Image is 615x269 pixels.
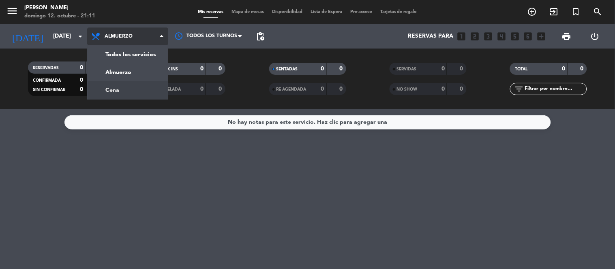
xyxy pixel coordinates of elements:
[80,77,83,83] strong: 0
[339,66,344,72] strong: 0
[80,65,83,70] strong: 0
[496,31,507,42] i: looks_4
[24,4,95,12] div: [PERSON_NAME]
[200,66,204,72] strong: 0
[408,33,453,40] span: Reservas para
[321,86,324,92] strong: 0
[536,31,547,42] i: add_box
[527,7,537,17] i: add_circle_outline
[581,24,609,49] div: LOG OUT
[276,67,298,71] span: SENTADAS
[456,31,467,42] i: looks_one
[200,86,204,92] strong: 0
[460,66,465,72] strong: 0
[562,66,566,72] strong: 0
[306,10,346,14] span: Lista de Espera
[75,32,85,41] i: arrow_drop_down
[397,87,418,91] span: NO SHOW
[469,31,480,42] i: looks_two
[255,32,265,41] span: pending_actions
[562,32,572,41] span: print
[6,5,18,20] button: menu
[523,31,534,42] i: looks_6
[88,64,168,81] a: Almuerzo
[549,7,559,17] i: exit_to_app
[219,86,224,92] strong: 0
[571,7,581,17] i: turned_in_not
[24,12,95,20] div: domingo 12. octubre - 21:11
[460,86,465,92] strong: 0
[581,66,585,72] strong: 0
[6,28,49,45] i: [DATE]
[33,78,61,83] span: CONFIRMADA
[483,31,493,42] i: looks_3
[33,66,59,70] span: RESERVADAS
[515,67,527,71] span: TOTAL
[376,10,421,14] span: Tarjetas de regalo
[80,87,83,92] strong: 0
[268,10,306,14] span: Disponibilidad
[321,66,324,72] strong: 0
[194,10,227,14] span: Mis reservas
[88,46,168,64] a: Todos los servicios
[346,10,376,14] span: Pre-acceso
[88,81,168,99] a: Cena
[6,5,18,17] i: menu
[339,86,344,92] strong: 0
[227,10,268,14] span: Mapa de mesas
[514,84,524,94] i: filter_list
[156,87,181,91] span: CANCELADA
[33,88,65,92] span: SIN CONFIRMAR
[593,7,603,17] i: search
[105,34,133,39] span: Almuerzo
[510,31,520,42] i: looks_5
[228,118,387,127] div: No hay notas para este servicio. Haz clic para agregar una
[441,86,445,92] strong: 0
[441,66,445,72] strong: 0
[276,87,306,91] span: RE AGENDADA
[524,85,587,93] input: Filtrar por nombre...
[219,66,224,72] strong: 0
[397,67,417,71] span: SERVIDAS
[590,32,600,41] i: power_settings_new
